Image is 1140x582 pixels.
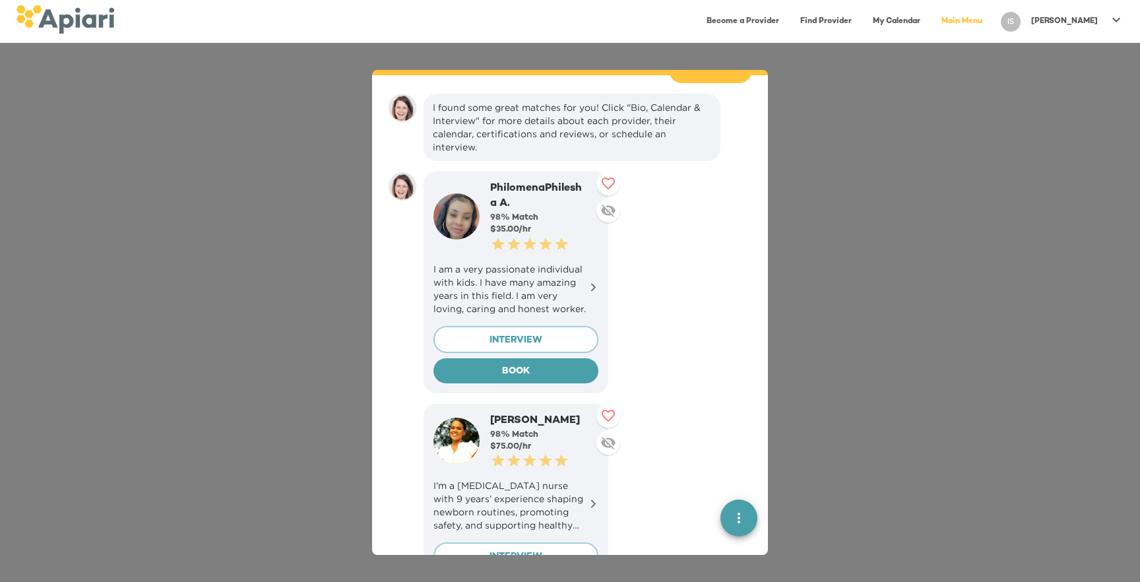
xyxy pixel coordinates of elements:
[433,326,598,354] button: INTERVIEW
[596,431,620,455] button: Descend provider in search
[16,5,114,34] img: logo
[433,479,598,532] p: I’m a [MEDICAL_DATA] nurse with 9 years’ experience shaping newborn routines, promoting safety, a...
[444,364,588,380] span: BOOK
[388,172,417,201] img: amy.37686e0395c82528988e.png
[865,8,928,35] a: My Calendar
[792,8,860,35] a: Find Provider
[934,8,990,35] a: Main Menu
[596,199,620,222] button: Descend provider in search
[490,429,598,441] div: 98 % Match
[1001,12,1021,32] div: IS
[433,101,711,154] div: I found some great matches for you! Click "Bio, Calendar & Interview" for more details about each...
[699,8,787,35] a: Become a Provider
[490,224,598,236] div: $ 35.00 /hr
[490,414,598,429] div: [PERSON_NAME]
[445,333,587,349] span: INTERVIEW
[433,263,598,315] p: I am a very passionate individual with kids. I have many amazing years in this field. I am very l...
[1031,16,1098,27] p: [PERSON_NAME]
[596,172,620,195] button: Like
[445,549,587,566] span: INTERVIEW
[490,181,598,212] div: PhilomenaPhilesha A.
[388,94,417,123] img: amy.37686e0395c82528988e.png
[720,500,757,536] button: quick menu
[490,212,598,224] div: 98 % Match
[596,404,620,428] button: Like
[433,542,598,570] button: INTERVIEW
[433,193,480,240] img: user-photo-123-1753282694046.jpeg
[433,418,480,464] img: user-photo-123-1745283361259.jpeg
[490,441,598,453] div: $ 75.00 /hr
[433,358,598,383] button: BOOK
